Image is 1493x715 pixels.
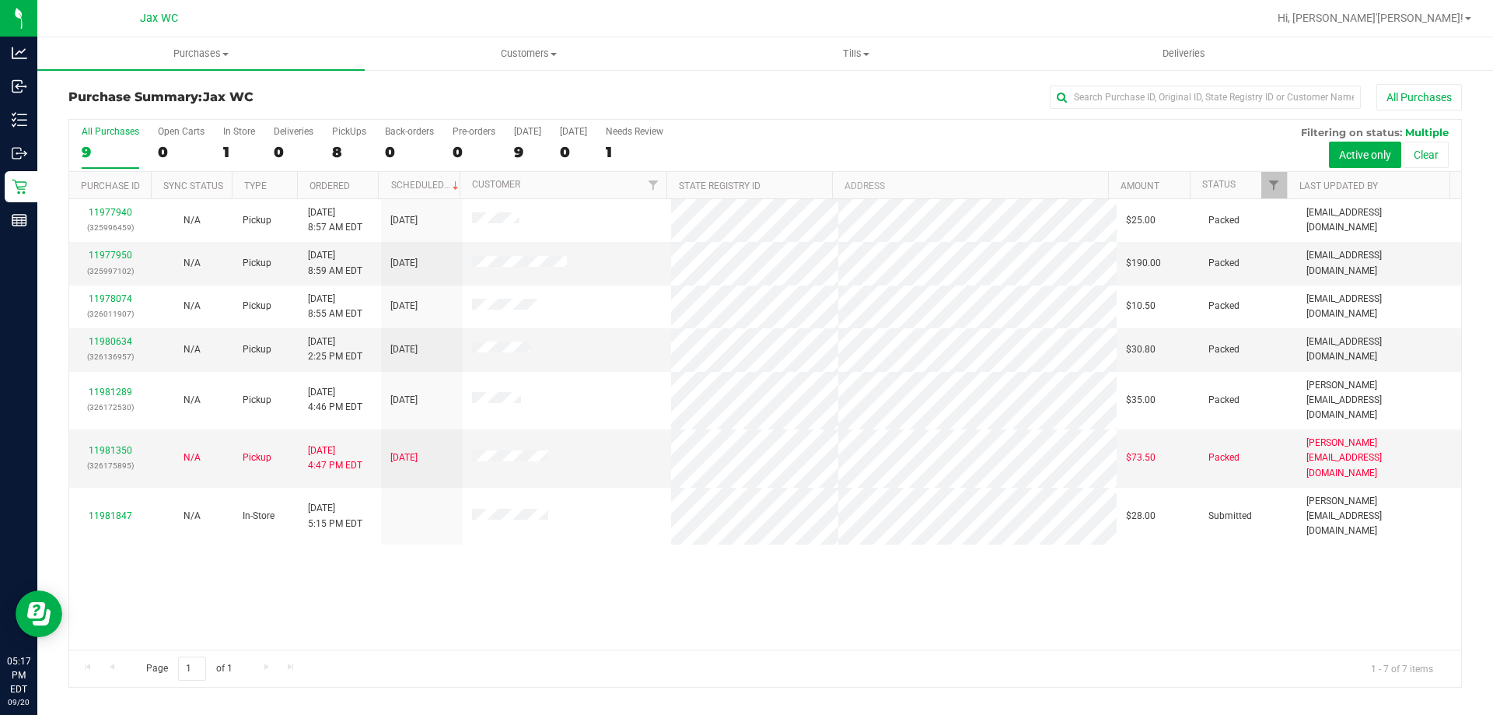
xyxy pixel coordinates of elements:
span: [DATE] 4:47 PM EDT [308,443,362,473]
a: Type [244,181,267,191]
span: $28.00 [1126,509,1156,524]
span: Purchases [37,47,365,61]
span: [DATE] [390,299,418,314]
span: [DATE] 4:46 PM EDT [308,385,362,415]
p: (325997102) [79,264,142,279]
div: 0 [560,143,587,161]
span: Pickup [243,342,271,357]
span: Multiple [1405,126,1449,138]
span: Not Applicable [184,215,201,226]
span: Submitted [1208,509,1252,524]
p: (326011907) [79,307,142,321]
inline-svg: Inbound [12,79,27,94]
span: Pickup [243,213,271,228]
div: 0 [274,143,313,161]
span: [EMAIL_ADDRESS][DOMAIN_NAME] [1306,205,1452,235]
button: N/A [184,256,201,271]
a: 11980634 [89,336,132,347]
span: $35.00 [1126,393,1156,408]
span: [PERSON_NAME][EMAIL_ADDRESS][DOMAIN_NAME] [1306,378,1452,423]
span: [DATE] [390,450,418,465]
div: Back-orders [385,126,434,137]
span: Not Applicable [184,258,201,268]
p: (326172530) [79,400,142,415]
inline-svg: Analytics [12,45,27,61]
inline-svg: Inventory [12,112,27,128]
span: [DATE] 8:57 AM EDT [308,205,362,235]
span: Not Applicable [184,344,201,355]
div: 8 [332,143,366,161]
a: Tills [692,37,1019,70]
div: In Store [223,126,255,137]
input: Search Purchase ID, Original ID, State Registry ID or Customer Name... [1050,86,1361,109]
div: Needs Review [606,126,663,137]
inline-svg: Retail [12,179,27,195]
span: Hi, [PERSON_NAME]'[PERSON_NAME]! [1278,12,1463,24]
div: 0 [453,143,495,161]
span: Filtering on status: [1301,126,1402,138]
span: Pickup [243,393,271,408]
span: Not Applicable [184,510,201,521]
button: Clear [1404,142,1449,168]
button: N/A [184,342,201,357]
p: (325996459) [79,220,142,235]
div: 1 [223,143,255,161]
button: N/A [184,450,201,465]
span: Packed [1208,299,1240,314]
p: 05:17 PM EDT [7,654,30,696]
span: [DATE] [390,393,418,408]
span: [DATE] 8:55 AM EDT [308,292,362,321]
a: Ordered [309,181,350,191]
a: 11981350 [89,445,132,456]
a: 11977950 [89,250,132,261]
span: 1 - 7 of 7 items [1358,657,1446,680]
span: Not Applicable [184,300,201,311]
span: [DATE] [390,342,418,357]
span: Jax WC [140,12,178,25]
span: $73.50 [1126,450,1156,465]
a: Filter [1261,172,1287,198]
div: 9 [514,143,541,161]
a: 11981289 [89,387,132,398]
span: [DATE] 8:59 AM EDT [308,248,362,278]
div: 0 [385,143,434,161]
button: N/A [184,299,201,314]
button: N/A [184,393,201,408]
div: Deliveries [274,126,313,137]
a: Purchases [37,37,365,70]
span: Packed [1208,393,1240,408]
span: [DATE] 2:25 PM EDT [308,335,362,364]
button: N/A [184,213,201,228]
inline-svg: Outbound [12,145,27,161]
iframe: Resource center [16,591,62,637]
a: State Registry ID [679,181,760,191]
div: All Purchases [82,126,139,137]
a: Purchase ID [81,181,140,191]
span: Deliveries [1142,47,1226,61]
a: Customer [472,179,520,190]
span: In-Store [243,509,274,524]
span: $190.00 [1126,256,1161,271]
a: Sync Status [163,181,223,191]
a: 11981847 [89,510,132,521]
span: [EMAIL_ADDRESS][DOMAIN_NAME] [1306,248,1452,278]
p: (326175895) [79,458,142,473]
div: [DATE] [560,126,587,137]
span: Packed [1208,450,1240,465]
th: Address [832,172,1108,199]
div: 1 [606,143,663,161]
span: $30.80 [1126,342,1156,357]
span: Customers [365,47,691,61]
span: [EMAIL_ADDRESS][DOMAIN_NAME] [1306,335,1452,364]
span: Not Applicable [184,394,201,405]
div: [DATE] [514,126,541,137]
h3: Purchase Summary: [68,90,533,104]
span: Pickup [243,299,271,314]
a: Deliveries [1020,37,1348,70]
span: [DATE] [390,256,418,271]
p: (326136957) [79,349,142,364]
span: Pickup [243,256,271,271]
span: [EMAIL_ADDRESS][DOMAIN_NAME] [1306,292,1452,321]
input: 1 [178,657,206,681]
a: Last Updated By [1299,181,1378,191]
